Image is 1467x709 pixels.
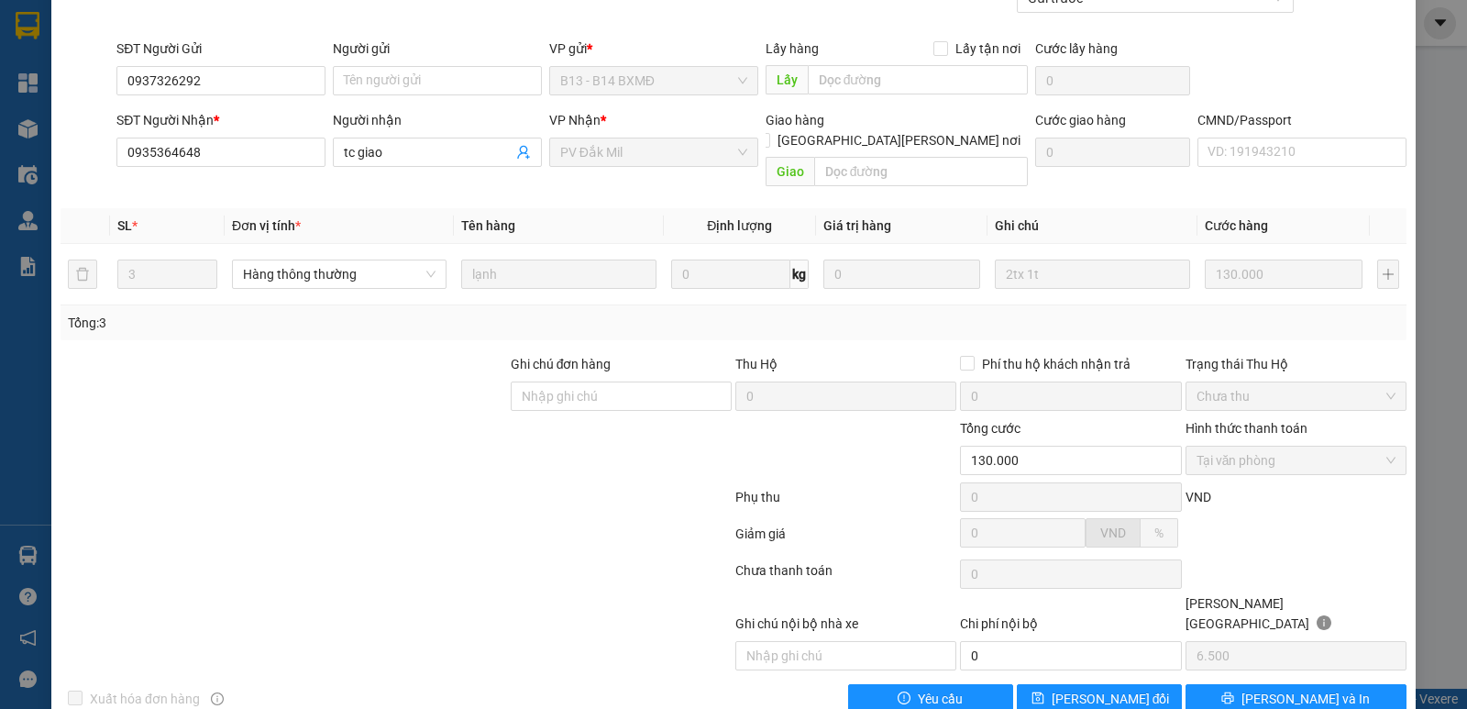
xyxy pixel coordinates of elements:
[733,487,958,519] div: Phụ thu
[898,692,910,706] span: exclamation-circle
[1317,615,1331,630] span: info-circle
[987,208,1197,244] th: Ghi chú
[1377,260,1399,289] button: plus
[1205,218,1268,233] span: Cước hàng
[1241,689,1370,709] span: [PERSON_NAME] và In
[1035,66,1190,95] input: Cước lấy hàng
[766,157,814,186] span: Giao
[735,641,956,670] input: Nhập ghi chú
[1031,692,1044,706] span: save
[333,39,542,59] div: Người gửi
[560,138,747,166] span: PV Đắk Mil
[1186,421,1307,436] label: Hình thức thanh toán
[948,39,1028,59] span: Lấy tận nơi
[1197,382,1395,410] span: Chưa thu
[814,157,1029,186] input: Dọc đường
[511,357,612,371] label: Ghi chú đơn hàng
[918,689,963,709] span: Yêu cầu
[735,357,778,371] span: Thu Hộ
[232,218,301,233] span: Đơn vị tính
[511,382,732,411] input: Ghi chú đơn hàng
[735,614,956,641] div: Ghi chú nội bộ nhà xe
[766,113,824,127] span: Giao hàng
[68,260,97,289] button: delete
[1154,526,1164,540] span: %
[995,260,1190,289] input: Ghi Chú
[975,354,1138,374] span: Phí thu hộ khách nhận trả
[823,260,980,289] input: 0
[1197,447,1395,474] span: Tại văn phòng
[1035,113,1126,127] label: Cước giao hàng
[790,260,809,289] span: kg
[243,260,436,288] span: Hàng thông thường
[808,65,1029,94] input: Dọc đường
[333,110,542,130] div: Người nhận
[1221,692,1234,706] span: printer
[1186,490,1211,504] span: VND
[211,692,224,705] span: info-circle
[461,260,656,289] input: VD: Bàn, Ghế
[770,130,1028,150] span: [GEOGRAPHIC_DATA][PERSON_NAME] nơi
[733,524,958,556] div: Giảm giá
[549,113,601,127] span: VP Nhận
[823,218,891,233] span: Giá trị hàng
[1035,41,1118,56] label: Cước lấy hàng
[116,110,325,130] div: SĐT Người Nhận
[766,65,808,94] span: Lấy
[1186,593,1406,641] div: [PERSON_NAME][GEOGRAPHIC_DATA]
[733,560,958,593] div: Chưa thanh toán
[83,689,207,709] span: Xuất hóa đơn hàng
[766,41,819,56] span: Lấy hàng
[1100,526,1126,540] span: VND
[560,67,747,94] span: B13 - B14 BXMĐ
[117,218,132,233] span: SL
[116,39,325,59] div: SĐT Người Gửi
[1052,689,1170,709] span: [PERSON_NAME] đổi
[516,145,531,160] span: user-add
[549,39,758,59] div: VP gửi
[1035,138,1190,167] input: Cước giao hàng
[1205,260,1362,289] input: 0
[68,313,568,333] div: Tổng: 3
[960,614,1181,641] div: Chi phí nội bộ
[707,218,772,233] span: Định lượng
[1186,354,1406,374] div: Trạng thái Thu Hộ
[1197,110,1406,130] div: CMND/Passport
[960,421,1020,436] span: Tổng cước
[461,218,515,233] span: Tên hàng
